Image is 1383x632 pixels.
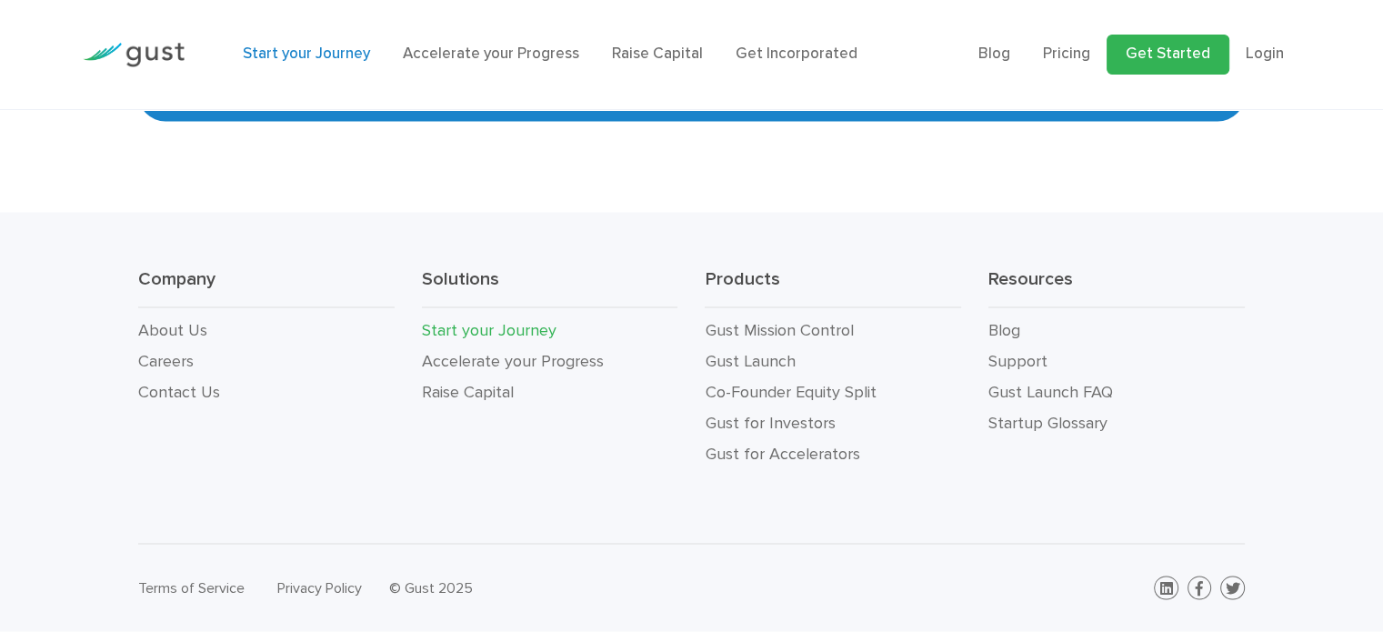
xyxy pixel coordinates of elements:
a: Co-Founder Equity Split [705,383,876,402]
a: Startup Glossary [988,414,1107,433]
a: Terms of Service [138,579,245,597]
a: Pricing [1043,45,1090,63]
a: Raise Capital [422,383,514,402]
h3: Solutions [422,267,678,308]
a: Blog [978,45,1010,63]
a: Login [1246,45,1284,63]
div: © Gust 2025 [389,576,678,601]
a: Support [988,352,1047,371]
a: Raise Capital [612,45,703,63]
a: Careers [138,352,194,371]
a: Accelerate your Progress [422,352,604,371]
a: Gust Launch [705,352,795,371]
a: Get Incorporated [736,45,857,63]
a: Accelerate your Progress [403,45,579,63]
a: Gust for Accelerators [705,445,859,464]
h3: Resources [988,267,1245,308]
h3: Products [705,267,961,308]
a: Contact Us [138,383,220,402]
a: Gust Launch FAQ [988,383,1113,402]
a: Get Started [1107,35,1229,75]
img: Gust Logo [83,43,185,67]
a: Start your Journey [243,45,370,63]
a: Gust for Investors [705,414,835,433]
a: About Us [138,321,207,340]
a: Blog [988,321,1020,340]
h3: Company [138,267,395,308]
a: Privacy Policy [277,579,362,597]
a: Start your Journey [422,321,556,340]
a: Gust Mission Control [705,321,853,340]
